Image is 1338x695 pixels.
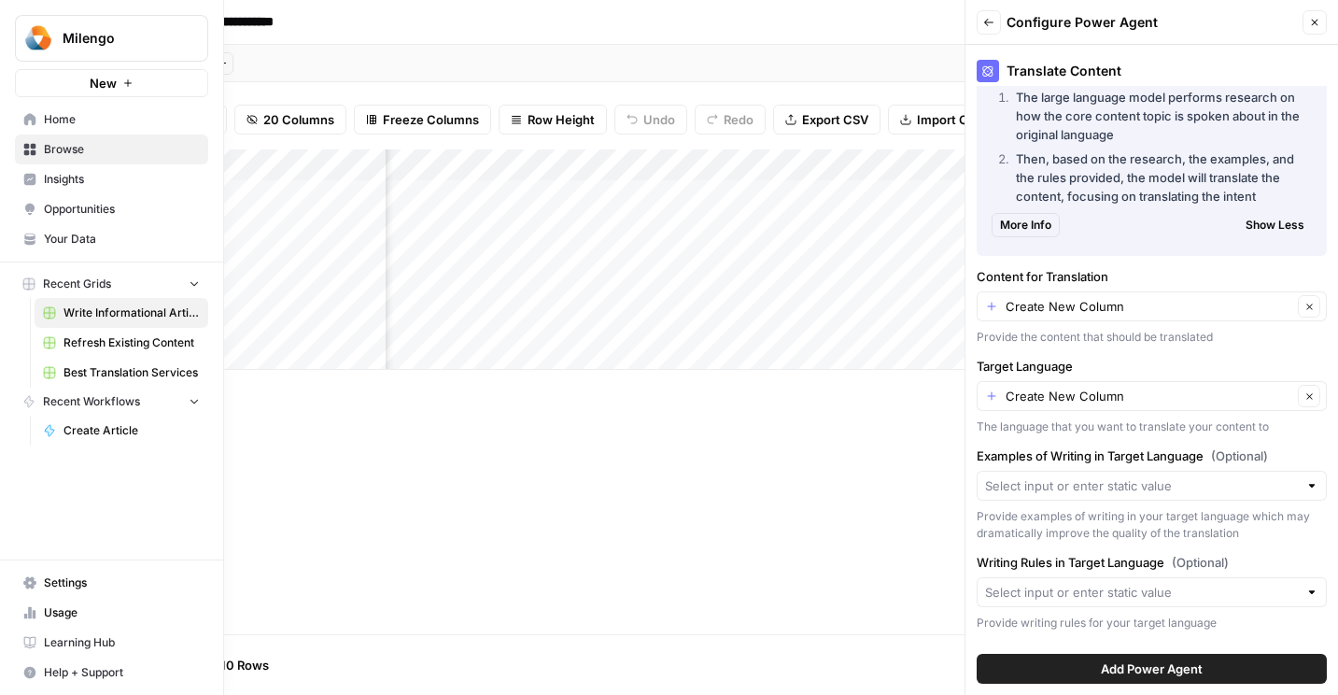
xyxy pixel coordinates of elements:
span: Row Height [528,110,595,129]
input: Select input or enter static value [985,476,1298,495]
span: Create Article [63,422,200,439]
span: Refresh Existing Content [63,334,200,351]
a: Settings [15,568,208,598]
span: 20 Columns [263,110,334,129]
a: Best Translation Services [35,358,208,388]
label: Content for Translation [977,267,1327,286]
button: Recent Grids [15,270,208,298]
button: Undo [614,105,687,135]
li: The large language model performs research on how the core content topic is spoken about in the o... [1011,88,1312,144]
span: (Optional) [1172,553,1229,572]
span: Home [44,111,200,128]
span: Freeze Columns [383,110,479,129]
button: Recent Workflows [15,388,208,416]
a: Browse [15,135,208,164]
label: Target Language [977,357,1327,376]
a: Refresh Existing Content [35,328,208,358]
span: Insights [44,171,200,188]
a: Home [15,105,208,135]
span: New [90,74,117,92]
span: Help + Support [44,664,200,681]
span: Your Data [44,231,200,248]
img: Milengo Logo [21,21,55,55]
span: Milengo [63,29,176,48]
button: 20 Columns [234,105,346,135]
input: Create New Column [1006,387,1292,405]
span: Redo [724,110,754,129]
button: Import CSV [888,105,996,135]
span: Add 10 Rows [194,656,269,674]
input: Select input or enter static value [985,583,1298,602]
span: (Optional) [1211,447,1268,465]
button: Freeze Columns [354,105,491,135]
div: Provide examples of writing in your target language which may dramatically improve the quality of... [977,508,1327,542]
button: Add Power Agent [977,654,1327,684]
a: Insights [15,164,208,194]
span: Browse [44,141,200,158]
button: Redo [695,105,766,135]
button: More Info [992,213,1060,237]
span: Recent Workflows [43,393,140,410]
a: Learning Hub [15,628,208,658]
label: Examples of Writing in Target Language [977,447,1327,465]
button: New [15,69,208,97]
div: The language that you want to translate your content to [977,418,1327,435]
li: Then, based on the research, the examples, and the rules provided, the model will translate the c... [1011,149,1312,206]
button: Export CSV [773,105,880,135]
span: Opportunities [44,201,200,218]
input: Create New Column [1006,297,1292,316]
span: Best Translation Services [63,364,200,381]
span: More Info [1000,217,1051,234]
button: Workspace: Milengo [15,15,208,62]
a: Write Informational Article [35,298,208,328]
label: Writing Rules in Target Language [977,553,1327,572]
span: Export CSV [802,110,868,129]
button: Show Less [1238,213,1312,237]
button: Row Height [499,105,607,135]
span: Import CSV [917,110,984,129]
div: Translate Content [977,60,1327,82]
button: Help + Support [15,658,208,688]
span: Settings [44,574,200,591]
span: Undo [643,110,675,129]
span: Recent Grids [43,276,111,292]
div: Provide writing rules for your target language [977,615,1327,631]
span: Add Power Agent [1101,660,1203,678]
a: Create Article [35,416,208,446]
a: Your Data [15,224,208,254]
div: Provide the content that should be translated [977,329,1327,346]
span: Learning Hub [44,634,200,651]
a: Usage [15,598,208,628]
span: Usage [44,604,200,621]
a: Opportunities [15,194,208,224]
span: Show Less [1246,217,1304,234]
span: Write Informational Article [63,305,200,321]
